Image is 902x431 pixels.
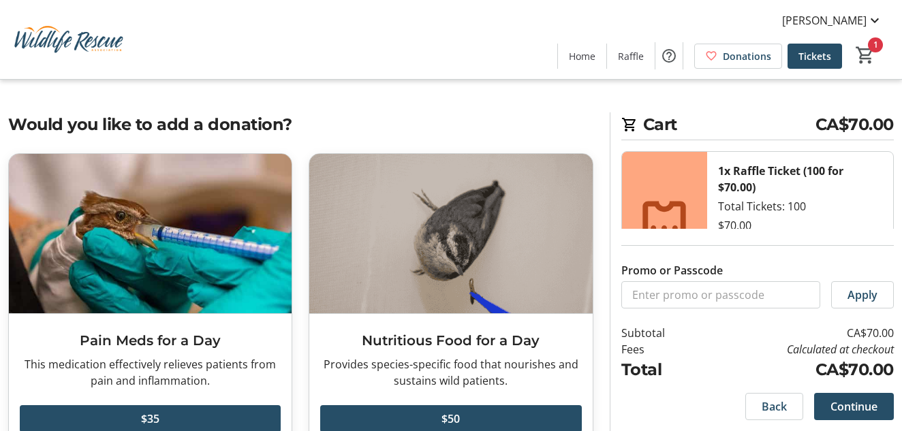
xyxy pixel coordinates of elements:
button: Cart [853,43,877,67]
span: Raffle [618,49,644,63]
button: Continue [814,393,894,420]
input: Enter promo or passcode [621,281,820,308]
td: Total [621,357,700,382]
button: [PERSON_NAME] [771,10,894,31]
span: $35 [141,411,159,427]
span: Home [569,49,595,63]
h3: Nutritious Food for a Day [320,330,581,351]
div: $70.00 [718,217,751,234]
a: Raffle [607,44,655,69]
a: Tickets [788,44,842,69]
button: Back [745,393,803,420]
img: Wildlife Rescue Association of British Columbia's Logo [8,5,129,74]
h3: Pain Meds for a Day [20,330,281,351]
span: Continue [830,398,877,415]
img: Pain Meds for a Day [9,154,292,313]
h2: Cart [621,112,894,140]
a: Donations [694,44,782,69]
h2: Would you like to add a donation? [8,112,593,137]
span: Tickets [798,49,831,63]
td: CA$70.00 [700,357,894,382]
span: CA$70.00 [815,112,894,137]
label: Promo or Passcode [621,262,723,278]
div: 1x Raffle Ticket (100 for $70.00) [718,163,882,195]
div: Provides species-specific food that nourishes and sustains wild patients. [320,356,581,389]
span: Donations [723,49,771,63]
td: CA$70.00 [700,325,894,341]
a: Home [558,44,606,69]
td: Subtotal [621,325,700,341]
div: Total Tickets: 100 [707,152,893,304]
img: Nutritious Food for a Day [309,154,592,313]
span: [PERSON_NAME] [782,12,867,29]
div: This medication effectively relieves patients from pain and inflammation. [20,356,281,389]
span: Apply [847,287,877,303]
button: Help [655,42,683,69]
td: Fees [621,341,700,357]
button: Apply [831,281,894,308]
span: Back [762,398,787,415]
td: Calculated at checkout [700,341,894,357]
span: $50 [441,411,460,427]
